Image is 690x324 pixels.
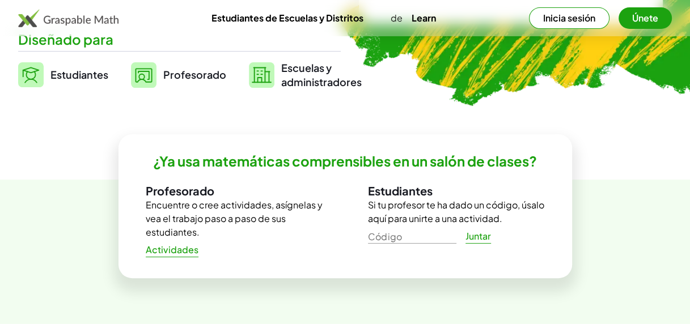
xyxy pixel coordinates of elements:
[18,61,108,89] a: Estudiantes
[163,68,226,81] span: Profesorado
[202,7,372,28] a: Estudiantes de Escuelas y Distritos
[281,61,362,89] span: Escuelas y administradores
[18,62,44,87] img: svg%3e
[146,184,323,198] h3: Profesorado
[146,244,199,256] font: Actividades
[619,7,672,29] button: Únete
[131,61,226,89] a: Profesorado
[529,7,609,29] button: Inicia sesión
[18,30,341,49] div: Diseñado para
[368,198,545,225] p: Si tu profesor te ha dado un código, úsalo aquí para unirte a una actividad.
[202,11,445,25] div: de
[153,152,537,170] h2: ¿Ya usa matemáticas comprensibles en un salón de clases?
[368,184,545,198] h3: Estudiantes
[50,68,108,81] span: Estudiantes
[403,7,445,28] a: Learn
[131,62,156,88] img: svg%3e
[137,240,208,260] a: Actividades
[456,226,501,246] a: Juntar
[465,231,492,242] font: Juntar
[249,61,362,89] a: Escuelas yadministradores
[249,62,274,88] img: svg%3e
[146,198,323,239] p: Encuentre o cree actividades, asígnelas y vea el trabajo paso a paso de sus estudiantes.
